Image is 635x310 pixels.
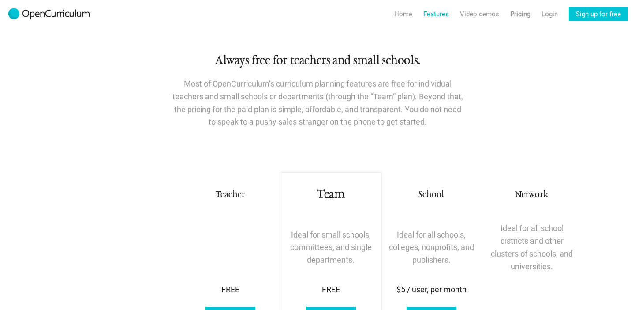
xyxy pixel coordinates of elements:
div: FREE [286,284,376,296]
p: Most of OpenCurriculum’s curriculum planning features are free for individual teachers and small ... [172,78,463,129]
a: Video demos [460,7,499,21]
div: FREE [185,284,275,296]
a: Pricing [510,7,530,21]
div: $5 / user, per month [386,284,476,296]
h3: School [386,189,476,201]
img: 2017-logo-m.png [7,7,91,21]
h3: Network [487,189,577,201]
a: Home [394,7,412,21]
h3: Teacher [185,189,275,201]
a: Features [423,7,449,21]
h1: Team [286,187,376,203]
a: Login [542,7,558,21]
p: Ideal for all school districts and other clusters of schools, and universities. [487,222,577,273]
a: Sign up for free [569,7,628,21]
p: Ideal for small schools, committees, and single departments. [286,229,376,267]
p: Ideal for all schools, colleges, nonprofits, and publishers. [386,229,476,267]
h1: Always free for teachers and small schools. [53,53,582,69]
